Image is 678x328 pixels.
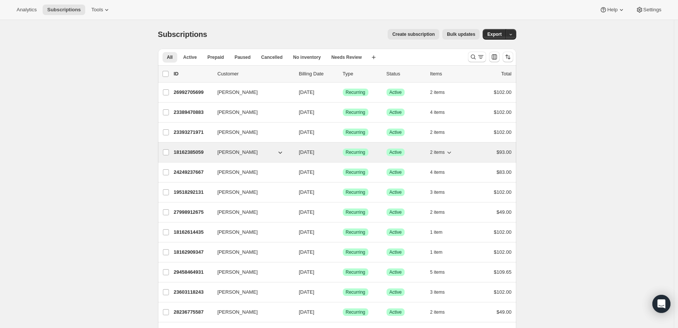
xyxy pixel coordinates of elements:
[207,54,224,60] span: Prepaid
[43,5,85,15] button: Subscriptions
[497,149,512,155] span: $93.00
[652,295,670,313] div: Open Intercom Messenger
[299,109,314,115] span: [DATE]
[174,288,212,296] p: 23603118243
[174,207,512,218] div: 27998912675[PERSON_NAME][DATE]SuccessRecurringSuccessActive2 items$49.00
[174,149,212,156] p: 18162385059
[390,189,402,195] span: Active
[346,109,365,115] span: Recurring
[430,289,445,295] span: 3 items
[430,207,453,218] button: 2 items
[158,30,207,38] span: Subscriptions
[299,249,314,255] span: [DATE]
[494,89,512,95] span: $102.00
[213,126,288,138] button: [PERSON_NAME]
[167,54,173,60] span: All
[174,187,512,198] div: 19518292131[PERSON_NAME][DATE]SuccessRecurringSuccessActive3 items$102.00
[174,167,512,178] div: 24249237667[PERSON_NAME][DATE]SuccessRecurringSuccessActive4 items$83.00
[494,289,512,295] span: $102.00
[607,7,617,13] span: Help
[346,289,365,295] span: Recurring
[174,247,512,257] div: 18162909347[PERSON_NAME][DATE]SuccessRecurringSuccessActive1 item$102.00
[213,146,288,158] button: [PERSON_NAME]
[174,70,512,78] div: IDCustomerBilling DateTypeStatusItemsTotal
[430,149,445,155] span: 2 items
[183,54,197,60] span: Active
[235,54,251,60] span: Paused
[218,89,258,96] span: [PERSON_NAME]
[442,29,480,40] button: Bulk updates
[213,206,288,218] button: [PERSON_NAME]
[12,5,41,15] button: Analytics
[213,166,288,178] button: [PERSON_NAME]
[643,7,661,13] span: Settings
[430,87,453,98] button: 2 items
[430,189,445,195] span: 3 items
[299,269,314,275] span: [DATE]
[87,5,115,15] button: Tools
[595,5,629,15] button: Help
[346,169,365,175] span: Recurring
[430,169,445,175] span: 4 items
[390,169,402,175] span: Active
[390,209,402,215] span: Active
[213,86,288,98] button: [PERSON_NAME]
[343,70,380,78] div: Type
[494,269,512,275] span: $109.65
[174,87,512,98] div: 26992705699[PERSON_NAME][DATE]SuccessRecurringSuccessActive2 items$102.00
[430,107,453,118] button: 4 items
[213,286,288,298] button: [PERSON_NAME]
[430,209,445,215] span: 2 items
[501,70,511,78] p: Total
[430,129,445,135] span: 2 items
[174,129,212,136] p: 23393271971
[483,29,506,40] button: Export
[174,287,512,297] div: 23603118243[PERSON_NAME][DATE]SuccessRecurringSuccessActive3 items$102.00
[174,308,212,316] p: 28236775587
[497,209,512,215] span: $49.00
[174,189,212,196] p: 19518292131
[390,229,402,235] span: Active
[299,209,314,215] span: [DATE]
[346,229,365,235] span: Recurring
[47,7,81,13] span: Subscriptions
[218,129,258,136] span: [PERSON_NAME]
[218,268,258,276] span: [PERSON_NAME]
[299,309,314,315] span: [DATE]
[494,109,512,115] span: $102.00
[174,147,512,158] div: 18162385059[PERSON_NAME][DATE]SuccessRecurringSuccessActive2 items$93.00
[494,129,512,135] span: $102.00
[346,309,365,315] span: Recurring
[293,54,321,60] span: No inventory
[174,109,212,116] p: 23389470883
[299,189,314,195] span: [DATE]
[261,54,283,60] span: Cancelled
[174,268,212,276] p: 29458464931
[487,31,502,37] span: Export
[218,248,258,256] span: [PERSON_NAME]
[218,208,258,216] span: [PERSON_NAME]
[213,306,288,318] button: [PERSON_NAME]
[299,129,314,135] span: [DATE]
[174,248,212,256] p: 18162909347
[430,287,453,297] button: 3 items
[213,266,288,278] button: [PERSON_NAME]
[497,169,512,175] span: $83.00
[390,109,402,115] span: Active
[91,7,103,13] span: Tools
[392,31,435,37] span: Create subscription
[346,209,365,215] span: Recurring
[390,289,402,295] span: Active
[213,106,288,118] button: [PERSON_NAME]
[430,147,453,158] button: 2 items
[346,189,365,195] span: Recurring
[494,229,512,235] span: $102.00
[430,167,453,178] button: 4 items
[430,89,445,95] span: 2 items
[430,229,443,235] span: 1 item
[174,89,212,96] p: 26992705699
[390,89,402,95] span: Active
[497,309,512,315] span: $49.00
[430,70,468,78] div: Items
[430,249,443,255] span: 1 item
